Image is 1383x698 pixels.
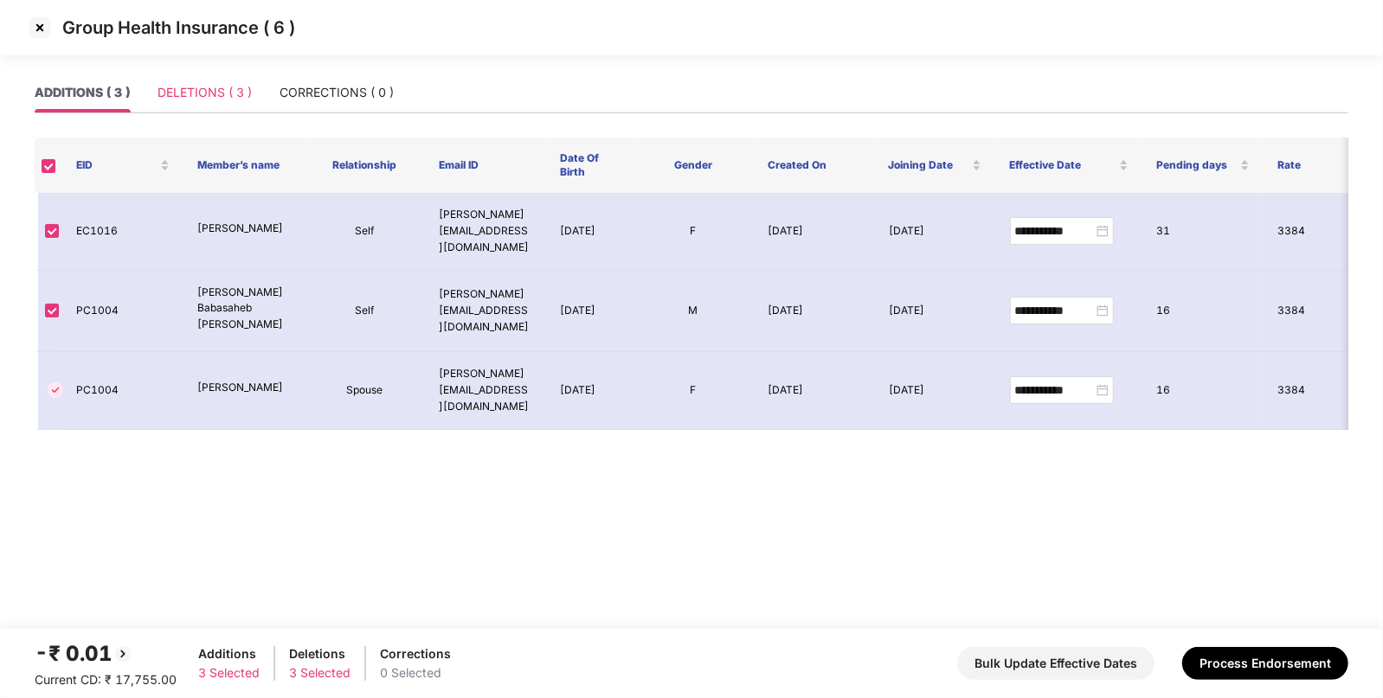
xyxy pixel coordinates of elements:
[546,352,633,430] td: [DATE]
[62,352,183,430] td: PC1004
[45,380,66,400] img: svg+xml;base64,PHN2ZyBpZD0iVGljay0zMngzMiIgeG1sbnM9Imh0dHA6Ly93d3cudzMub3JnLzIwMDAvc3ZnIiB3aWR0aD...
[957,647,1155,680] button: Bulk Update Effective Dates
[546,193,633,271] td: [DATE]
[754,271,875,353] td: [DATE]
[425,271,546,353] td: [PERSON_NAME][EMAIL_ADDRESS][DOMAIN_NAME]
[197,221,291,237] p: [PERSON_NAME]
[754,193,875,271] td: [DATE]
[1143,271,1264,353] td: 16
[76,158,157,172] span: EID
[380,663,451,682] div: 0 Selected
[1142,138,1264,193] th: Pending days
[35,83,130,102] div: ADDITIONS ( 3 )
[425,138,546,193] th: Email ID
[1143,352,1264,430] td: 16
[875,352,996,430] td: [DATE]
[754,138,875,193] th: Created On
[1156,158,1237,172] span: Pending days
[875,193,996,271] td: [DATE]
[289,663,351,682] div: 3 Selected
[198,644,260,663] div: Additions
[35,672,177,687] span: Current CD: ₹ 17,755.00
[1182,647,1348,680] button: Process Endorsement
[546,138,633,193] th: Date Of Birth
[35,637,177,670] div: -₹ 0.01
[889,158,969,172] span: Joining Date
[305,193,426,271] td: Self
[875,271,996,353] td: [DATE]
[875,138,996,193] th: Joining Date
[62,193,183,271] td: EC1016
[305,352,426,430] td: Spouse
[113,644,133,664] img: svg+xml;base64,PHN2ZyBpZD0iQmFjay0yMHgyMCIgeG1sbnM9Imh0dHA6Ly93d3cudzMub3JnLzIwMDAvc3ZnIiB3aWR0aD...
[546,271,633,353] td: [DATE]
[633,193,754,271] td: F
[62,138,183,193] th: EID
[633,352,754,430] td: F
[1143,193,1264,271] td: 31
[197,380,291,396] p: [PERSON_NAME]
[62,17,295,38] p: Group Health Insurance ( 6 )
[26,14,54,42] img: svg+xml;base64,PHN2ZyBpZD0iQ3Jvc3MtMzJ4MzIiIHhtbG5zPSJodHRwOi8vd3d3LnczLm9yZy8yMDAwL3N2ZyIgd2lkdG...
[425,193,546,271] td: [PERSON_NAME][EMAIL_ADDRESS][DOMAIN_NAME]
[305,138,426,193] th: Relationship
[380,644,451,663] div: Corrections
[280,83,394,102] div: CORRECTIONS ( 0 )
[995,138,1142,193] th: Effective Date
[197,285,291,334] p: [PERSON_NAME] Babasaheb [PERSON_NAME]
[183,138,305,193] th: Member’s name
[754,352,875,430] td: [DATE]
[633,138,754,193] th: Gender
[1009,158,1116,172] span: Effective Date
[425,352,546,430] td: [PERSON_NAME][EMAIL_ADDRESS][DOMAIN_NAME]
[633,271,754,353] td: M
[198,663,260,682] div: 3 Selected
[289,644,351,663] div: Deletions
[305,271,426,353] td: Self
[158,83,252,102] div: DELETIONS ( 3 )
[62,271,183,353] td: PC1004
